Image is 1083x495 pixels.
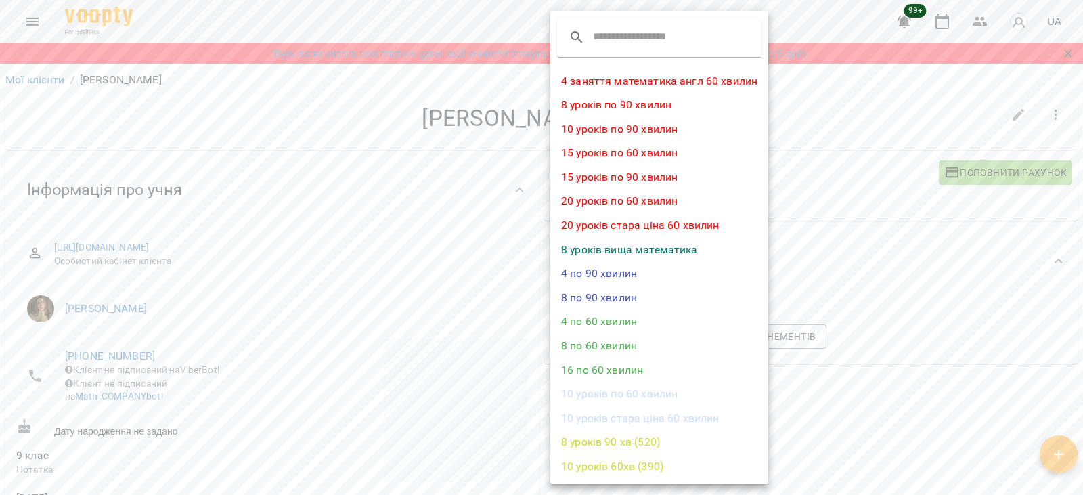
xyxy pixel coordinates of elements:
li: 10 уроків по 90 хвилин [550,117,768,142]
li: 8 уроків 90 хв (520) [550,430,768,454]
li: 10 уроків 60хв (390) [550,454,768,479]
li: 8 по 60 хвилин [550,334,768,358]
li: 10 уроків по 60 хвилин [550,382,768,406]
li: 8 уроків вища математика [550,238,768,262]
li: 8 по 90 хвилин [550,286,768,310]
li: 4 по 90 хвилин [550,261,768,286]
li: 15 уроків по 90 хвилин [550,165,768,190]
li: 16 по 60 хвилин [550,358,768,383]
li: 15 уроків по 60 хвилин [550,141,768,165]
li: 10 уроків стара ціна 60 хвилин [550,406,768,431]
li: 4 по 60 хвилин [550,309,768,334]
li: 4 заняття математика англ 60 хвилин [550,69,768,93]
li: 20 уроків стара ціна 60 хвилин [550,213,768,238]
li: 8 уроків по 90 хвилин [550,93,768,117]
li: 20 уроків по 60 хвилин [550,189,768,213]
